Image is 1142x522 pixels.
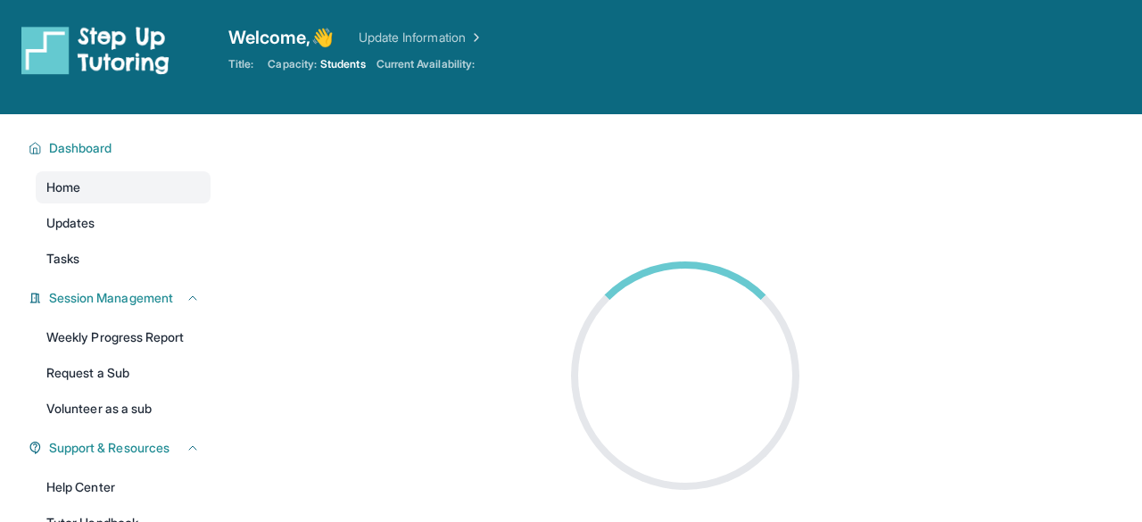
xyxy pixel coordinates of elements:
[359,29,484,46] a: Update Information
[36,243,211,275] a: Tasks
[49,139,112,157] span: Dashboard
[228,57,253,71] span: Title:
[42,289,200,307] button: Session Management
[46,250,79,268] span: Tasks
[377,57,475,71] span: Current Availability:
[36,171,211,203] a: Home
[46,178,80,196] span: Home
[36,207,211,239] a: Updates
[466,29,484,46] img: Chevron Right
[36,357,211,389] a: Request a Sub
[49,289,173,307] span: Session Management
[36,471,211,503] a: Help Center
[42,439,200,457] button: Support & Resources
[320,57,366,71] span: Students
[21,25,170,75] img: logo
[268,57,317,71] span: Capacity:
[36,321,211,353] a: Weekly Progress Report
[42,139,200,157] button: Dashboard
[49,439,170,457] span: Support & Resources
[36,393,211,425] a: Volunteer as a sub
[46,214,95,232] span: Updates
[228,25,334,50] span: Welcome, 👋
